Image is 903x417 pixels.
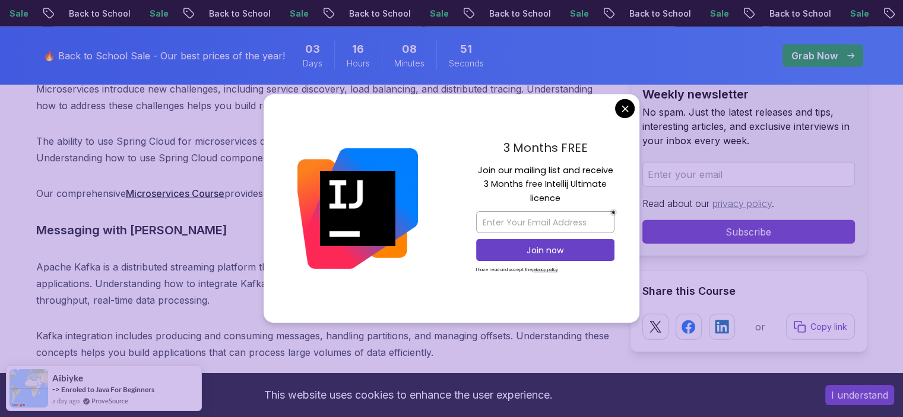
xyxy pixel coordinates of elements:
[557,8,595,20] p: Sale
[36,185,611,202] p: Our comprehensive provides detailed guidance on building microservices with Spring Boot.
[449,58,484,69] span: Seconds
[642,196,855,211] p: Read about our .
[756,8,837,20] p: Back to School
[755,320,765,334] p: or
[91,396,128,406] a: ProveSource
[52,396,80,406] span: a day ago
[786,314,855,340] button: Copy link
[642,162,855,187] input: Enter your email
[394,58,424,69] span: Minutes
[402,41,417,58] span: 8 Minutes
[36,327,611,361] p: Kafka integration includes producing and consuming messages, handling partitions, and managing of...
[52,373,83,383] span: Aibiyke
[36,81,611,114] p: Microservices introduce new challenges, including service discovery, load balancing, and distribu...
[61,385,154,394] a: Enroled to Java For Beginners
[36,221,611,240] h3: Messaging with [PERSON_NAME]
[837,8,875,20] p: Sale
[196,8,277,20] p: Back to School
[277,8,315,20] p: Sale
[697,8,735,20] p: Sale
[642,105,855,148] p: No spam. Just the latest releases and tips, interesting articles, and exclusive interviews in you...
[352,41,364,58] span: 16 Hours
[476,8,557,20] p: Back to School
[336,8,417,20] p: Back to School
[137,8,175,20] p: Sale
[36,259,611,308] p: Apache Kafka is a distributed streaming platform that's widely used for building real-time data p...
[305,41,320,58] span: 3 Days
[126,187,224,199] a: Microservices Course
[810,321,847,333] p: Copy link
[417,8,455,20] p: Sale
[791,49,838,63] p: Grab Now
[303,58,322,69] span: Days
[36,133,611,166] p: The ability to use Spring Cloud for microservices development helps you implement common microser...
[825,385,894,405] button: Accept cookies
[712,198,772,209] a: privacy policy
[9,382,807,408] div: This website uses cookies to enhance the user experience.
[642,220,855,244] button: Subscribe
[460,41,472,58] span: 51 Seconds
[347,58,370,69] span: Hours
[43,49,285,63] p: 🔥 Back to School Sale - Our best prices of the year!
[52,384,60,394] span: ->
[642,86,855,103] h2: Weekly newsletter
[56,8,137,20] p: Back to School
[616,8,697,20] p: Back to School
[9,369,48,408] img: provesource social proof notification image
[642,283,855,300] h2: Share this Course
